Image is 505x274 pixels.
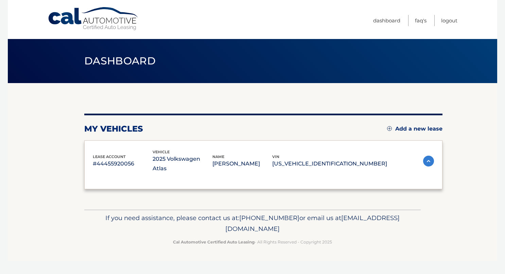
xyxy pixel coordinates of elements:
p: [PERSON_NAME] [212,159,272,169]
strong: Cal Automotive Certified Auto Leasing [173,239,255,244]
p: 2025 Volkswagen Atlas [153,154,212,173]
p: #44455920056 [93,159,153,169]
span: vin [272,154,279,159]
span: [EMAIL_ADDRESS][DOMAIN_NAME] [225,214,400,233]
img: accordion-active.svg [423,156,434,167]
a: Add a new lease [387,125,442,132]
p: [US_VEHICLE_IDENTIFICATION_NUMBER] [272,159,387,169]
span: Dashboard [84,55,156,67]
span: [PHONE_NUMBER] [239,214,299,222]
span: vehicle [153,150,170,154]
a: Dashboard [373,15,400,26]
p: If you need assistance, please contact us at: or email us at [89,213,416,234]
span: name [212,154,224,159]
h2: my vehicles [84,124,143,134]
span: lease account [93,154,126,159]
p: - All Rights Reserved - Copyright 2025 [89,238,416,246]
a: Logout [441,15,457,26]
a: FAQ's [415,15,426,26]
a: Cal Automotive [48,7,139,31]
img: add.svg [387,126,392,131]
